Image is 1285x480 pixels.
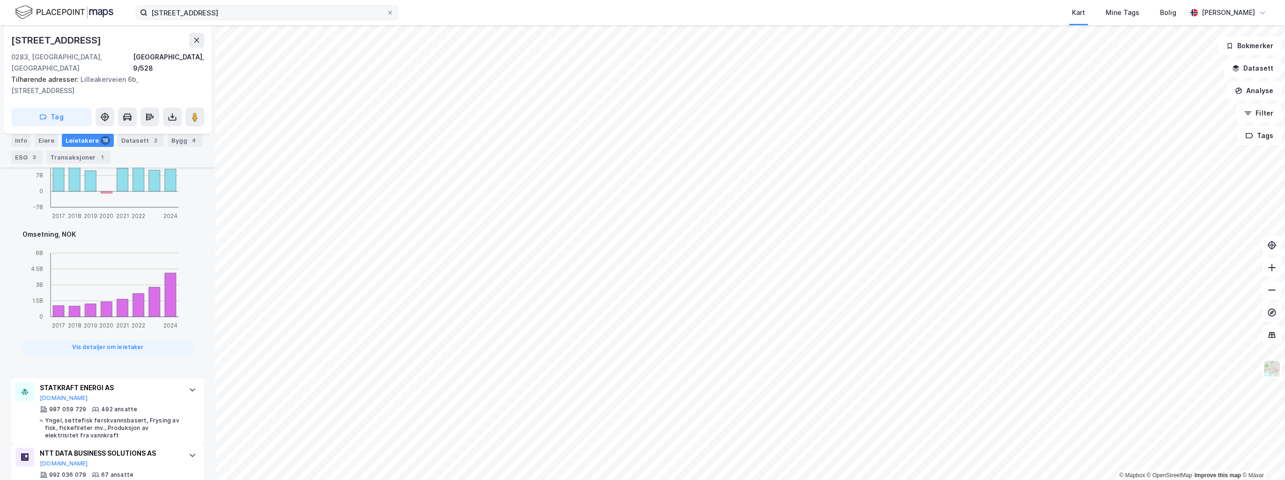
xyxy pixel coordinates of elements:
[52,212,65,219] tspan: 2017
[84,212,97,219] tspan: 2019
[49,471,86,479] div: 992 036 079
[101,471,133,479] div: 67 ansatte
[1238,126,1281,145] button: Tags
[1224,59,1281,78] button: Datasett
[1147,472,1192,479] a: OpenStreetMap
[52,321,65,328] tspan: 2017
[132,321,145,328] tspan: 2022
[11,51,133,74] div: 0283, [GEOGRAPHIC_DATA], [GEOGRAPHIC_DATA]
[133,51,204,74] div: [GEOGRAPHIC_DATA], 9/528
[32,297,43,304] tspan: 1.5B
[11,134,31,147] div: Info
[1072,7,1085,18] div: Kart
[101,136,110,145] div: 18
[11,108,92,126] button: Tag
[1227,81,1281,100] button: Analyse
[39,188,43,195] tspan: 0
[40,382,179,393] div: STATKRAFT ENERGI AS
[163,321,177,328] tspan: 2024
[116,212,129,219] tspan: 2021
[31,265,43,272] tspan: 4.5B
[46,151,111,164] div: Transaksjoner
[40,394,88,402] button: [DOMAIN_NAME]
[15,4,113,21] img: logo.f888ab2527a4732fd821a326f86c7f29.svg
[1119,472,1145,479] a: Mapbox
[22,229,193,240] div: Omsetning, NOK
[62,134,114,147] div: Leietakere
[33,204,43,211] tspan: -7B
[36,172,43,179] tspan: 7B
[118,134,164,147] div: Datasett
[1195,472,1241,479] a: Improve this map
[36,249,43,256] tspan: 6B
[49,406,86,413] div: 987 059 729
[148,6,386,20] input: Søk på adresse, matrikkel, gårdeiere, leietakere eller personer
[39,313,43,320] tspan: 0
[36,281,43,288] tspan: 3B
[11,75,81,83] span: Tilhørende adresser:
[116,321,129,328] tspan: 2021
[11,151,43,164] div: ESG
[30,153,39,162] div: 3
[97,153,107,162] div: 1
[1202,7,1255,18] div: [PERSON_NAME]
[99,321,113,328] tspan: 2020
[11,74,197,96] div: Lilleakerveien 6b, [STREET_ADDRESS]
[84,321,97,328] tspan: 2019
[68,321,81,328] tspan: 2018
[35,134,58,147] div: Eiere
[132,212,145,219] tspan: 2022
[1160,7,1176,18] div: Bolig
[101,406,137,413] div: 492 ansatte
[45,417,179,439] div: Yngel, settefisk ferskvannsbasert, Frysing av fisk, fiskefileter mv., Produksjon av elektrisitet ...
[1238,435,1285,480] iframe: Chat Widget
[189,136,199,145] div: 4
[1263,360,1281,378] img: Z
[68,212,81,219] tspan: 2018
[151,136,160,145] div: 2
[40,448,179,459] div: NTT DATA BUSINESS SOLUTIONS AS
[11,33,103,48] div: [STREET_ADDRESS]
[1236,104,1281,123] button: Filter
[40,460,88,467] button: [DOMAIN_NAME]
[99,212,113,219] tspan: 2020
[1106,7,1139,18] div: Mine Tags
[22,340,193,355] button: Vis detaljer om leietaker
[168,134,202,147] div: Bygg
[163,212,177,219] tspan: 2024
[1218,36,1281,55] button: Bokmerker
